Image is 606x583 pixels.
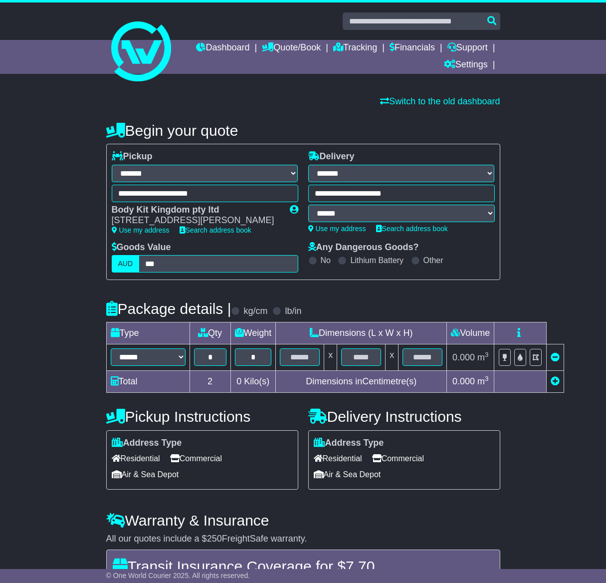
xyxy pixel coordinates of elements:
sup: 3 [485,375,489,382]
h4: Package details | [106,300,231,317]
div: [STREET_ADDRESS][PERSON_NAME] [112,215,280,226]
label: Other [423,256,443,265]
label: Address Type [314,438,384,449]
td: x [324,344,337,370]
a: Search address book [180,226,251,234]
a: Remove this item [551,352,560,362]
span: Commercial [372,451,424,466]
span: 0.000 [452,352,475,362]
h4: Begin your quote [106,122,500,139]
td: Type [106,322,190,344]
td: x [386,344,399,370]
td: Volume [447,322,494,344]
a: Financials [390,40,435,57]
label: Goods Value [112,242,171,253]
span: 0.000 [452,376,475,386]
label: Any Dangerous Goods? [308,242,419,253]
div: Body Kit Kingdom pty ltd [112,205,280,216]
a: Use my address [308,225,366,233]
a: Switch to the old dashboard [380,96,500,106]
td: Kilo(s) [230,370,276,392]
a: Tracking [333,40,377,57]
h4: Pickup Instructions [106,408,298,425]
td: Qty [190,322,230,344]
span: 7.70 [346,558,375,575]
label: lb/in [285,306,301,317]
span: m [477,352,489,362]
h4: Warranty & Insurance [106,512,500,529]
span: 250 [207,534,222,544]
a: Quote/Book [262,40,321,57]
a: Support [447,40,488,57]
span: Commercial [170,451,222,466]
label: No [321,256,331,265]
span: Air & Sea Depot [112,467,179,482]
label: Pickup [112,151,153,162]
label: kg/cm [243,306,267,317]
td: Dimensions in Centimetre(s) [276,370,447,392]
a: Add new item [551,376,560,386]
label: Address Type [112,438,182,449]
td: Dimensions (L x W x H) [276,322,447,344]
h4: Delivery Instructions [308,408,500,425]
a: Settings [444,57,488,74]
span: m [477,376,489,386]
span: Air & Sea Depot [314,467,381,482]
td: 2 [190,370,230,392]
span: © One World Courier 2025. All rights reserved. [106,572,250,580]
div: All our quotes include a $ FreightSafe warranty. [106,534,500,545]
span: Residential [314,451,362,466]
label: AUD [112,255,140,273]
label: Delivery [308,151,355,162]
td: Total [106,370,190,392]
label: Lithium Battery [350,256,404,265]
span: Residential [112,451,160,466]
sup: 3 [485,351,489,358]
td: Weight [230,322,276,344]
a: Search address book [376,225,448,233]
span: 0 [236,376,241,386]
h4: Transit Insurance Coverage for $ [113,558,494,575]
a: Dashboard [196,40,249,57]
a: Use my address [112,226,170,234]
